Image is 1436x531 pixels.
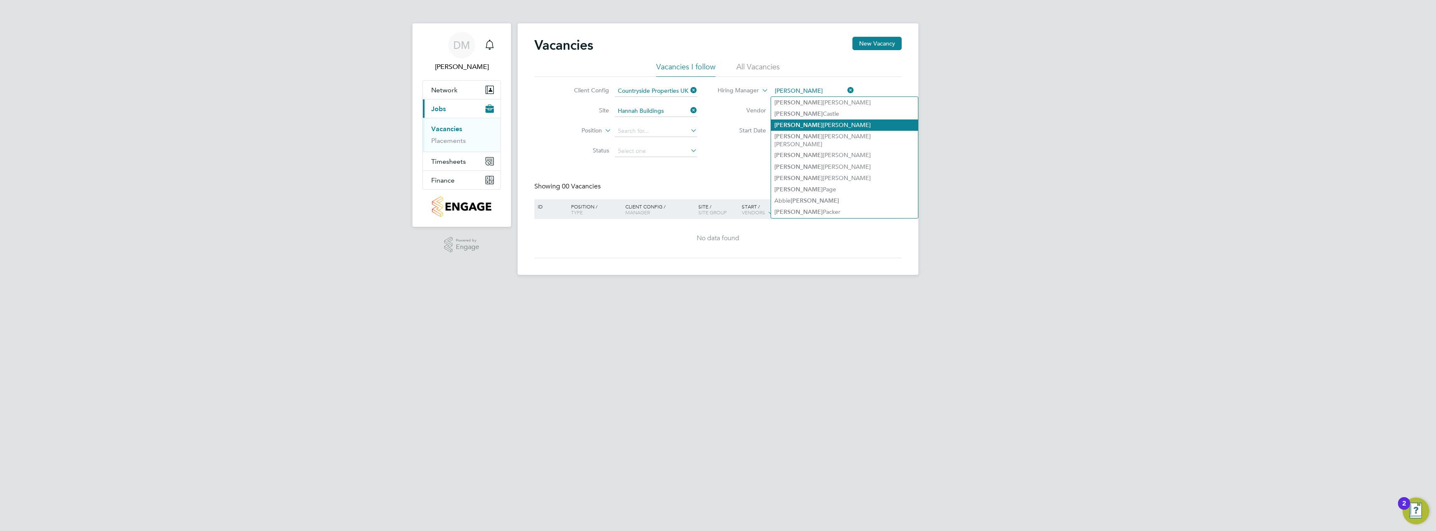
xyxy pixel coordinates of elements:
[771,108,918,119] li: Castle
[771,206,918,218] li: Packer
[656,62,715,77] li: Vacancies I follow
[536,199,565,213] div: ID
[774,163,823,170] b: [PERSON_NAME]
[771,97,918,108] li: [PERSON_NAME]
[456,244,479,251] span: Engage
[422,62,501,72] span: Daniel Marsh
[423,171,501,189] button: Finance
[422,32,501,72] a: DM[PERSON_NAME]
[772,85,854,97] input: Search for...
[534,182,602,191] div: Showing
[774,186,823,193] b: [PERSON_NAME]
[1402,503,1406,514] div: 2
[771,161,918,173] li: [PERSON_NAME]
[432,196,491,217] img: countryside-properties-logo-retina.png
[423,152,501,170] button: Timesheets
[431,105,446,113] span: Jobs
[1403,498,1429,524] button: Open Resource Center, 2 new notifications
[615,85,697,97] input: Search for...
[453,40,470,51] span: DM
[565,199,623,219] div: Position /
[615,125,697,137] input: Search for...
[422,196,501,217] a: Go to home page
[718,127,766,134] label: Start Date
[774,133,823,140] b: [PERSON_NAME]
[771,150,918,161] li: [PERSON_NAME]
[774,208,823,216] b: [PERSON_NAME]
[423,99,501,118] button: Jobs
[698,209,727,216] span: Site Group
[774,122,823,129] b: [PERSON_NAME]
[431,158,466,165] span: Timesheets
[571,209,583,216] span: Type
[771,195,918,206] li: Abbie
[554,127,602,135] label: Position
[562,182,601,191] span: 00 Vacancies
[740,199,798,220] div: Start /
[774,110,823,117] b: [PERSON_NAME]
[718,107,766,114] label: Vendor
[623,199,696,219] div: Client Config /
[412,23,511,227] nav: Main navigation
[534,37,593,53] h2: Vacancies
[561,107,609,114] label: Site
[625,209,650,216] span: Manager
[774,152,823,159] b: [PERSON_NAME]
[771,173,918,184] li: [PERSON_NAME]
[696,199,740,219] div: Site /
[561,147,609,154] label: Status
[774,175,823,182] b: [PERSON_NAME]
[561,86,609,94] label: Client Config
[771,119,918,131] li: [PERSON_NAME]
[456,237,479,244] span: Powered by
[736,62,780,77] li: All Vacancies
[431,125,462,133] a: Vacancies
[791,197,839,204] b: [PERSON_NAME]
[444,237,480,253] a: Powered byEngage
[615,105,697,117] input: Search for...
[711,86,759,95] label: Hiring Manager
[771,184,918,195] li: Page
[431,137,466,145] a: Placements
[852,37,902,50] button: New Vacancy
[536,234,900,243] div: No data found
[774,99,823,106] b: [PERSON_NAME]
[742,209,765,216] span: Vendors
[431,86,458,94] span: Network
[423,81,501,99] button: Network
[771,131,918,150] li: [PERSON_NAME] [PERSON_NAME]
[431,176,455,184] span: Finance
[423,118,501,152] div: Jobs
[615,145,697,157] input: Select one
